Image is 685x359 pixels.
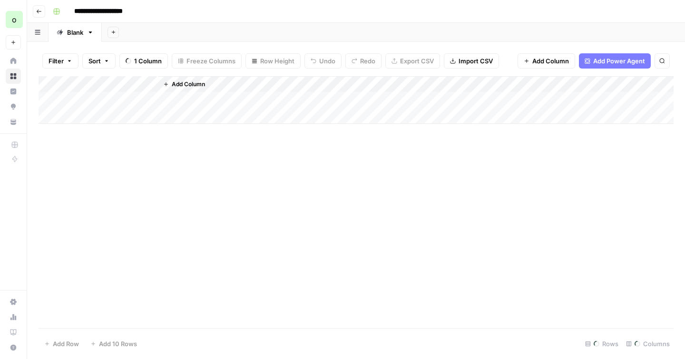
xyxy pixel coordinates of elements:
button: Sort [82,53,116,69]
a: Opportunities [6,99,21,114]
button: Workspace: opascope [6,8,21,31]
span: Import CSV [459,56,493,66]
button: Import CSV [444,53,499,69]
button: Filter [42,53,78,69]
a: Browse [6,69,21,84]
button: Help + Support [6,340,21,355]
button: Freeze Columns [172,53,242,69]
button: Export CSV [385,53,440,69]
span: Export CSV [400,56,434,66]
span: Undo [319,56,335,66]
button: Redo [345,53,382,69]
span: Redo [360,56,375,66]
a: Home [6,53,21,69]
span: Sort [88,56,101,66]
a: Blank [49,23,102,42]
div: Rows [581,336,622,351]
button: Add Power Agent [579,53,651,69]
span: 1 Column [134,56,162,66]
span: Add Row [53,339,79,349]
button: Add 10 Rows [85,336,143,351]
a: Learning Hub [6,325,21,340]
button: 1 Column [119,53,168,69]
button: Undo [304,53,342,69]
button: Add Row [39,336,85,351]
span: Freeze Columns [186,56,235,66]
div: Columns [622,336,674,351]
a: Insights [6,84,21,99]
span: Add Power Agent [593,56,645,66]
span: Add Column [532,56,569,66]
span: Add Column [172,80,205,89]
span: Add 10 Rows [99,339,137,349]
a: Your Data [6,114,21,130]
span: Filter [49,56,64,66]
a: Settings [6,294,21,309]
div: Blank [67,28,83,37]
a: Usage [6,309,21,325]
span: Row Height [260,56,294,66]
button: Row Height [245,53,301,69]
button: Add Column [518,53,575,69]
button: Add Column [159,78,209,90]
span: o [12,14,17,25]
